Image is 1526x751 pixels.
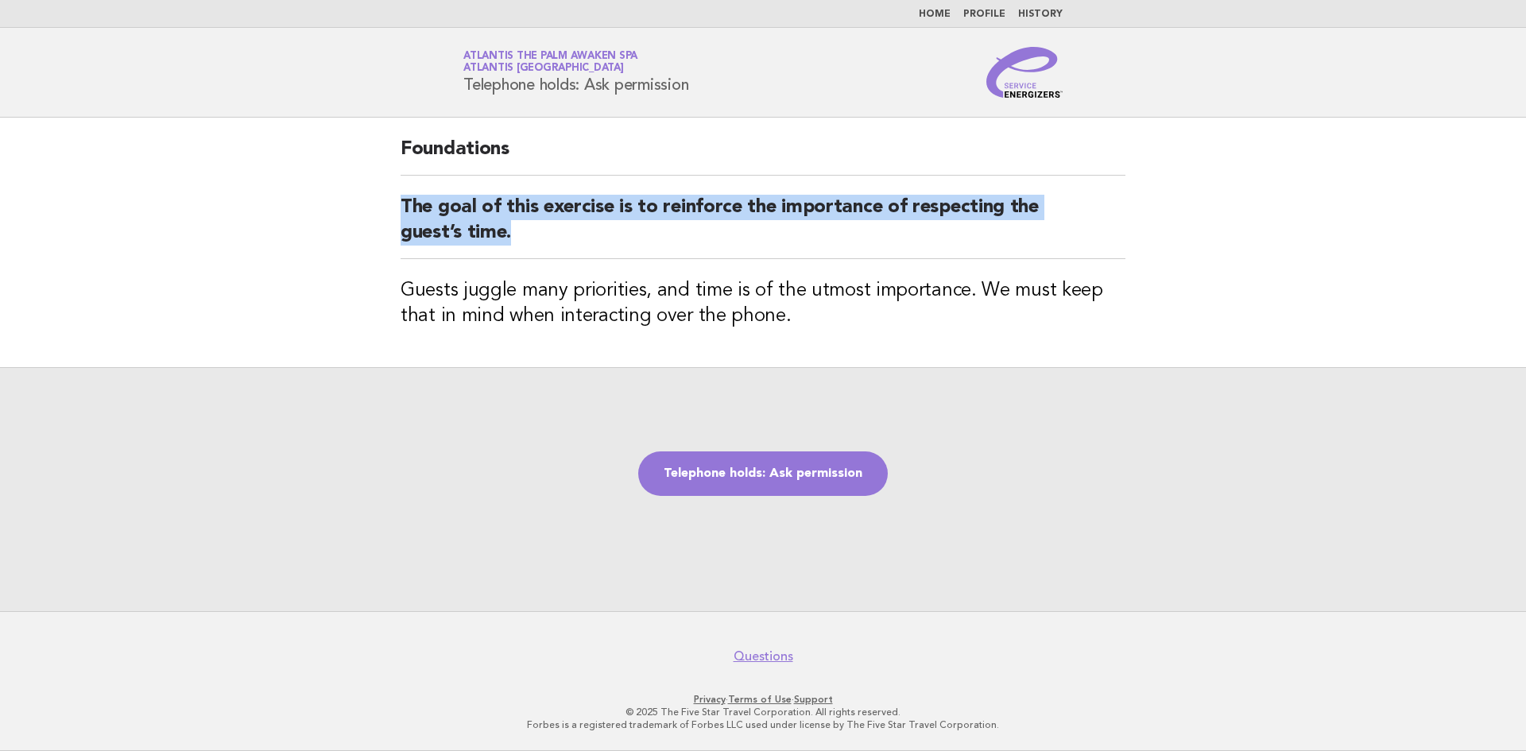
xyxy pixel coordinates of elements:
[401,137,1125,176] h2: Foundations
[734,648,793,664] a: Questions
[794,694,833,705] a: Support
[638,451,888,496] a: Telephone holds: Ask permission
[463,51,637,73] a: Atlantis The Palm Awaken SpaAtlantis [GEOGRAPHIC_DATA]
[694,694,726,705] a: Privacy
[277,693,1249,706] p: · ·
[277,706,1249,718] p: © 2025 The Five Star Travel Corporation. All rights reserved.
[986,47,1063,98] img: Service Energizers
[463,52,688,93] h1: Telephone holds: Ask permission
[728,694,792,705] a: Terms of Use
[401,195,1125,259] h2: The goal of this exercise is to reinforce the importance of respecting the guest’s time.
[963,10,1005,19] a: Profile
[919,10,951,19] a: Home
[1018,10,1063,19] a: History
[401,278,1125,329] h3: Guests juggle many priorities, and time is of the utmost importance. We must keep that in mind wh...
[463,64,624,74] span: Atlantis [GEOGRAPHIC_DATA]
[277,718,1249,731] p: Forbes is a registered trademark of Forbes LLC used under license by The Five Star Travel Corpora...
